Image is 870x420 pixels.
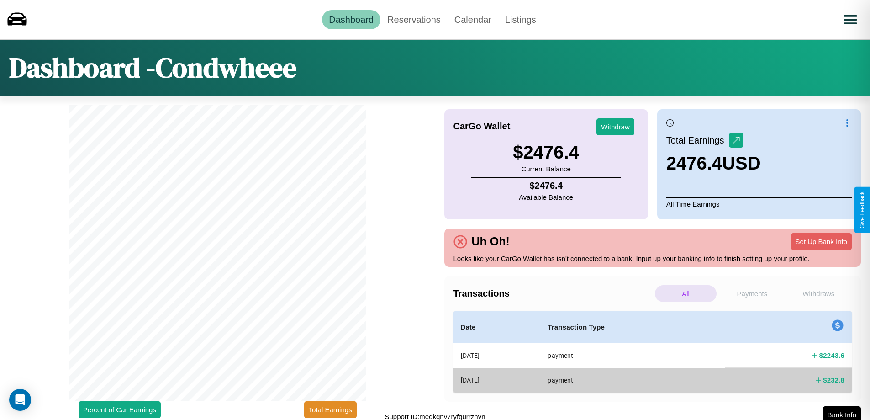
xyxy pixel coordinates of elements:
th: payment [540,368,725,392]
h3: $ 2476.4 [513,142,579,163]
h4: Uh Oh! [467,235,514,248]
a: Dashboard [322,10,380,29]
button: Withdraw [596,118,634,135]
p: Payments [721,285,783,302]
h4: $ 2243.6 [819,351,844,360]
a: Reservations [380,10,448,29]
th: [DATE] [453,343,541,368]
button: Total Earnings [304,401,357,418]
p: Withdraws [788,285,849,302]
p: All Time Earnings [666,197,852,210]
h3: 2476.4 USD [666,153,761,174]
button: Open menu [838,7,863,32]
h4: CarGo Wallet [453,121,511,132]
a: Listings [498,10,543,29]
h4: Date [461,322,533,333]
div: Open Intercom Messenger [9,389,31,411]
button: Set Up Bank Info [791,233,852,250]
h4: Transaction Type [548,322,718,333]
p: Total Earnings [666,132,729,149]
div: Give Feedback [859,191,865,229]
a: Calendar [448,10,498,29]
h4: $ 232.8 [823,375,844,385]
h4: Transactions [453,288,653,299]
table: simple table [453,311,852,393]
p: Current Balance [513,163,579,175]
p: Available Balance [519,191,573,203]
h1: Dashboard - Condwheee [9,49,296,86]
p: All [655,285,717,302]
th: [DATE] [453,368,541,392]
h4: $ 2476.4 [519,181,573,191]
th: payment [540,343,725,368]
p: Looks like your CarGo Wallet has isn't connected to a bank. Input up your banking info to finish ... [453,252,852,265]
button: Percent of Car Earnings [79,401,161,418]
